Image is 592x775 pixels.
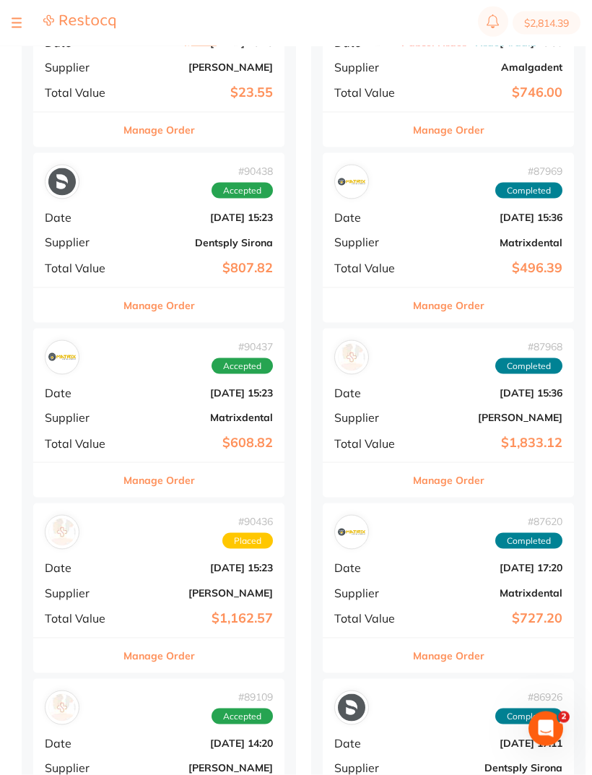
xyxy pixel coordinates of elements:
[334,586,406,599] span: Supplier
[212,358,273,374] span: Accepted
[48,344,76,371] img: Matrixdental
[48,519,76,546] img: Henry Schein Halas
[129,61,273,73] b: [PERSON_NAME]
[129,611,273,626] b: $1,162.57
[33,153,284,323] div: Dentsply Sirona#90438AcceptedDate[DATE] 15:23SupplierDentsply SironaTotal Value$807.82Manage Order
[43,14,116,32] a: Restocq Logo
[45,437,117,450] span: Total Value
[129,412,273,423] b: Matrixdental
[33,503,284,673] div: Henry Schein Halas#90436PlacedDate[DATE] 15:23Supplier[PERSON_NAME]Total Value$1,162.57Manage Order
[495,533,562,549] span: Completed
[418,412,562,423] b: [PERSON_NAME]
[418,562,562,573] b: [DATE] 17:20
[129,212,273,223] b: [DATE] 15:23
[338,344,365,371] img: Henry Schein Halas
[528,711,563,746] iframe: Intercom live chat
[334,737,406,750] span: Date
[212,341,273,352] span: # 90437
[129,261,273,276] b: $807.82
[334,86,406,99] span: Total Value
[338,168,365,196] img: Matrixdental
[123,288,195,323] button: Manage Order
[495,183,562,199] span: Completed
[129,387,273,399] b: [DATE] 15:23
[45,586,117,599] span: Supplier
[123,463,195,498] button: Manage Order
[212,691,273,703] span: # 89109
[495,358,562,374] span: Completed
[45,761,117,774] span: Supplier
[334,761,406,774] span: Supplier
[338,519,365,546] img: Matrixdental
[45,386,117,399] span: Date
[334,411,406,424] span: Supplier
[45,36,117,49] span: Date
[413,463,484,498] button: Manage Order
[129,587,273,599] b: [PERSON_NAME]
[334,386,406,399] span: Date
[45,211,117,224] span: Date
[495,341,562,352] span: # 87968
[334,437,406,450] span: Total Value
[129,562,273,573] b: [DATE] 15:23
[212,165,273,177] span: # 90438
[334,36,406,49] span: Date
[45,737,117,750] span: Date
[222,533,273,549] span: Placed
[45,61,117,74] span: Supplier
[45,411,117,424] span: Supplier
[413,288,484,323] button: Manage Order
[212,183,273,199] span: Accepted
[48,694,76,722] img: Henry Schein Halas
[495,691,562,703] span: # 86926
[334,235,406,248] span: Supplier
[418,212,562,223] b: [DATE] 15:36
[334,61,406,74] span: Supplier
[45,561,117,574] span: Date
[418,261,562,276] b: $496.39
[212,709,273,724] span: Accepted
[495,165,562,177] span: # 87969
[129,237,273,248] b: Dentsply Sirona
[495,516,562,527] span: # 87620
[338,694,365,722] img: Dentsply Sirona
[129,762,273,774] b: [PERSON_NAME]
[45,612,117,625] span: Total Value
[418,436,562,451] b: $1,833.12
[418,587,562,599] b: Matrixdental
[123,113,195,147] button: Manage Order
[513,12,580,35] button: $2,814.39
[334,211,406,224] span: Date
[43,14,116,30] img: Restocq Logo
[129,737,273,749] b: [DATE] 14:20
[418,737,562,749] b: [DATE] 17:11
[334,612,406,625] span: Total Value
[418,611,562,626] b: $727.20
[45,235,117,248] span: Supplier
[495,709,562,724] span: Completed
[33,329,284,498] div: Matrixdental#90437AcceptedDate[DATE] 15:23SupplierMatrixdentalTotal Value$608.82Manage Order
[129,436,273,451] b: $608.82
[222,516,273,527] span: # 90436
[334,561,406,574] span: Date
[558,711,570,723] span: 2
[413,638,484,673] button: Manage Order
[45,86,117,99] span: Total Value
[45,261,117,274] span: Total Value
[123,638,195,673] button: Manage Order
[334,261,406,274] span: Total Value
[418,61,562,73] b: Amalgadent
[418,85,562,100] b: $746.00
[48,168,76,196] img: Dentsply Sirona
[418,387,562,399] b: [DATE] 15:36
[418,762,562,774] b: Dentsply Sirona
[129,85,273,100] b: $23.55
[418,237,562,248] b: Matrixdental
[413,113,484,147] button: Manage Order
